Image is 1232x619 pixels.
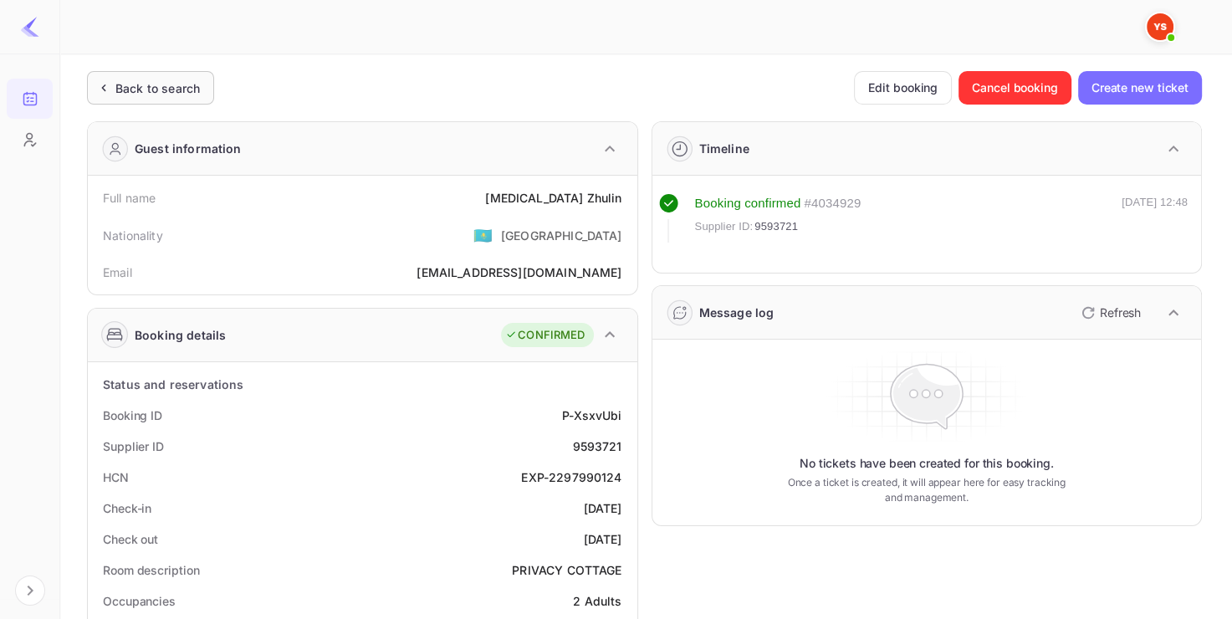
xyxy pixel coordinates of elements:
[103,407,162,424] div: Booking ID
[521,468,621,486] div: EXP-2297990124
[501,227,622,244] div: [GEOGRAPHIC_DATA]
[103,227,163,244] div: Nationality
[959,71,1071,105] button: Cancel booking
[780,475,1074,505] p: Once a ticket is created, it will appear here for easy tracking and management.
[103,376,243,393] div: Status and reservations
[103,468,129,486] div: HCN
[103,499,151,517] div: Check-in
[854,71,952,105] button: Edit booking
[804,194,861,213] div: # 4034929
[15,576,45,606] button: Expand navigation
[584,499,622,517] div: [DATE]
[695,194,801,213] div: Booking confirmed
[505,327,585,344] div: CONFIRMED
[103,592,176,610] div: Occupancies
[103,530,158,548] div: Check out
[584,530,622,548] div: [DATE]
[699,304,774,321] div: Message log
[103,189,156,207] div: Full name
[115,79,200,97] div: Back to search
[135,140,242,157] div: Guest information
[573,592,621,610] div: 2 Adults
[1122,194,1188,243] div: [DATE] 12:48
[695,218,754,235] span: Supplier ID:
[699,140,749,157] div: Timeline
[754,218,798,235] span: 9593721
[103,437,164,455] div: Supplier ID
[1147,13,1173,40] img: Yandex Support
[20,17,40,37] img: LiteAPI
[7,120,53,158] a: Customers
[103,263,132,281] div: Email
[800,455,1054,472] p: No tickets have been created for this booking.
[1071,299,1148,326] button: Refresh
[7,79,53,117] a: Bookings
[135,326,226,344] div: Booking details
[103,561,199,579] div: Room description
[572,437,621,455] div: 9593721
[473,220,493,250] span: United States
[1100,304,1141,321] p: Refresh
[417,263,621,281] div: [EMAIL_ADDRESS][DOMAIN_NAME]
[512,561,621,579] div: PRIVACY COTTAGE
[1078,71,1202,105] button: Create new ticket
[562,407,621,424] div: P-XsxvUbi
[485,189,621,207] div: [MEDICAL_DATA] Zhulin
